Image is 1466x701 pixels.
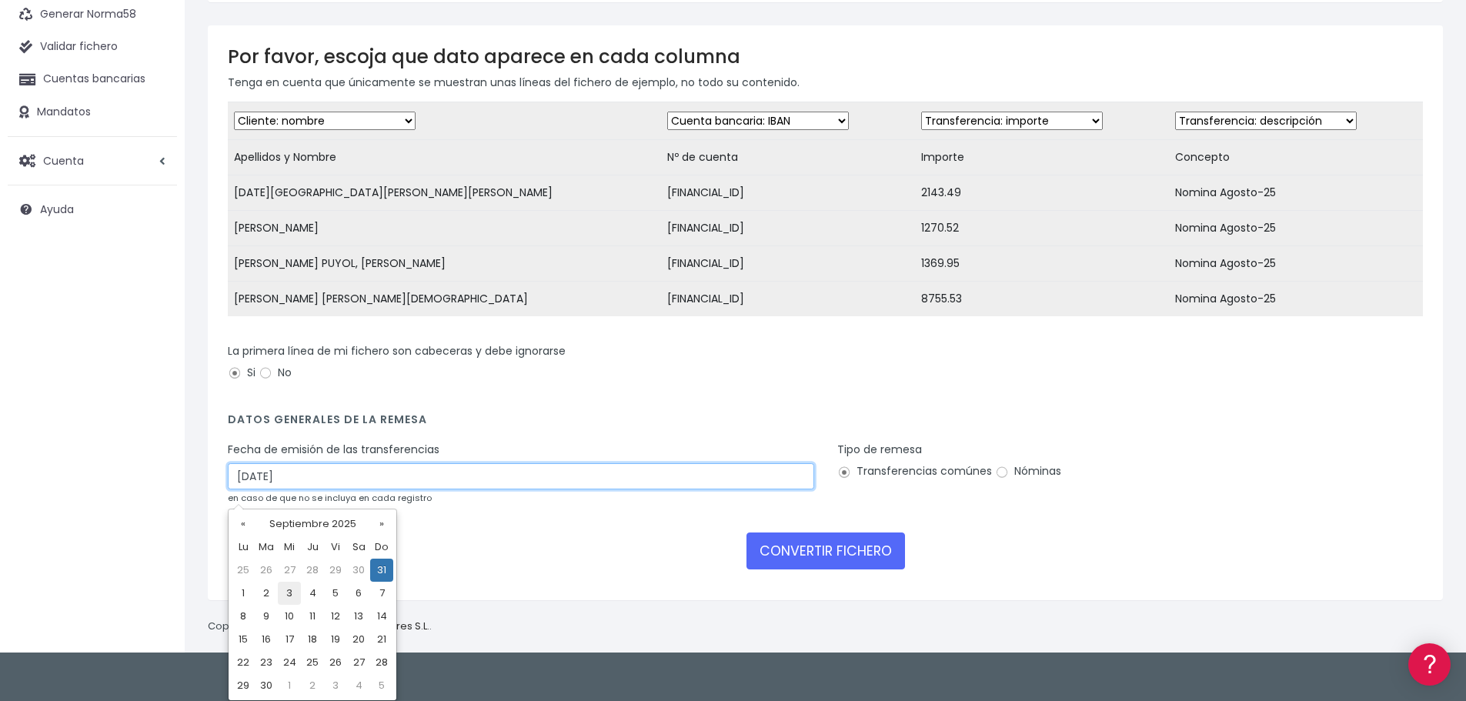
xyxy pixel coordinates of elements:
td: Nomina Agosto-25 [1169,246,1423,282]
td: 17 [278,628,301,651]
th: Vi [324,536,347,559]
td: 9 [255,605,278,628]
td: Nomina Agosto-25 [1169,282,1423,317]
td: 19 [324,628,347,651]
td: 5 [370,674,393,697]
td: 31 [370,559,393,582]
td: Nomina Agosto-25 [1169,211,1423,246]
td: 16 [255,628,278,651]
button: CONVERTIR FICHERO [746,532,905,569]
td: 28 [370,651,393,674]
th: » [370,512,393,536]
a: Información general [15,131,292,155]
td: Nº de cuenta [661,140,915,175]
td: 2143.49 [915,175,1169,211]
td: 1 [278,674,301,697]
td: 3 [324,674,347,697]
td: 27 [347,651,370,674]
a: API [15,393,292,417]
td: 10 [278,605,301,628]
td: 2 [301,674,324,697]
td: 3 [278,582,301,605]
button: Contáctanos [15,412,292,439]
span: Cuenta [43,152,84,168]
td: 20 [347,628,370,651]
td: 8 [232,605,255,628]
a: Cuentas bancarias [8,63,177,95]
a: Problemas habituales [15,219,292,242]
th: « [232,512,255,536]
td: 21 [370,628,393,651]
th: Mi [278,536,301,559]
td: 4 [301,582,324,605]
div: Facturación [15,305,292,320]
label: La primera línea de mi fichero son cabeceras y debe ignorarse [228,343,566,359]
a: Cuenta [8,145,177,177]
td: [FINANCIAL_ID] [661,175,915,211]
td: 30 [255,674,278,697]
td: 7 [370,582,393,605]
td: 24 [278,651,301,674]
td: 15 [232,628,255,651]
label: Nóminas [995,463,1061,479]
th: Sa [347,536,370,559]
small: en caso de que no se incluya en cada registro [228,492,432,504]
td: 12 [324,605,347,628]
th: Ju [301,536,324,559]
td: Importe [915,140,1169,175]
td: 2 [255,582,278,605]
a: Videotutoriales [15,242,292,266]
a: Formatos [15,195,292,219]
td: [PERSON_NAME] [PERSON_NAME][DEMOGRAPHIC_DATA] [228,282,661,317]
a: General [15,330,292,354]
td: 5 [324,582,347,605]
a: Validar fichero [8,31,177,63]
label: Tipo de remesa [837,442,922,458]
div: Información general [15,107,292,122]
td: 14 [370,605,393,628]
span: Ayuda [40,202,74,217]
label: Fecha de emisión de las transferencias [228,442,439,458]
label: Si [228,365,255,381]
td: [PERSON_NAME] PUYOL, [PERSON_NAME] [228,246,661,282]
td: Nomina Agosto-25 [1169,175,1423,211]
td: 23 [255,651,278,674]
td: 1369.95 [915,246,1169,282]
a: POWERED BY ENCHANT [212,443,296,458]
a: Ayuda [8,193,177,225]
td: 22 [232,651,255,674]
td: 11 [301,605,324,628]
th: Lu [232,536,255,559]
td: 1 [232,582,255,605]
td: [FINANCIAL_ID] [661,282,915,317]
td: 30 [347,559,370,582]
td: [FINANCIAL_ID] [661,211,915,246]
td: [PERSON_NAME] [228,211,661,246]
div: Convertir ficheros [15,170,292,185]
td: 13 [347,605,370,628]
td: 18 [301,628,324,651]
td: 26 [324,651,347,674]
td: 28 [301,559,324,582]
h4: Datos generales de la remesa [228,413,1423,434]
td: 1270.52 [915,211,1169,246]
td: Concepto [1169,140,1423,175]
td: 27 [278,559,301,582]
label: Transferencias comúnes [837,463,992,479]
h3: Por favor, escoja que dato aparece en cada columna [228,45,1423,68]
td: 4 [347,674,370,697]
td: 29 [324,559,347,582]
th: Septiembre 2025 [255,512,370,536]
td: 8755.53 [915,282,1169,317]
a: Perfiles de empresas [15,266,292,290]
p: Copyright © 2025 . [208,619,432,635]
div: Programadores [15,369,292,384]
td: 26 [255,559,278,582]
p: Tenga en cuenta que únicamente se muestran unas líneas del fichero de ejemplo, no todo su contenido. [228,74,1423,91]
label: No [259,365,292,381]
th: Do [370,536,393,559]
td: [FINANCIAL_ID] [661,246,915,282]
td: 25 [232,559,255,582]
th: Ma [255,536,278,559]
td: [DATE][GEOGRAPHIC_DATA][PERSON_NAME][PERSON_NAME] [228,175,661,211]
